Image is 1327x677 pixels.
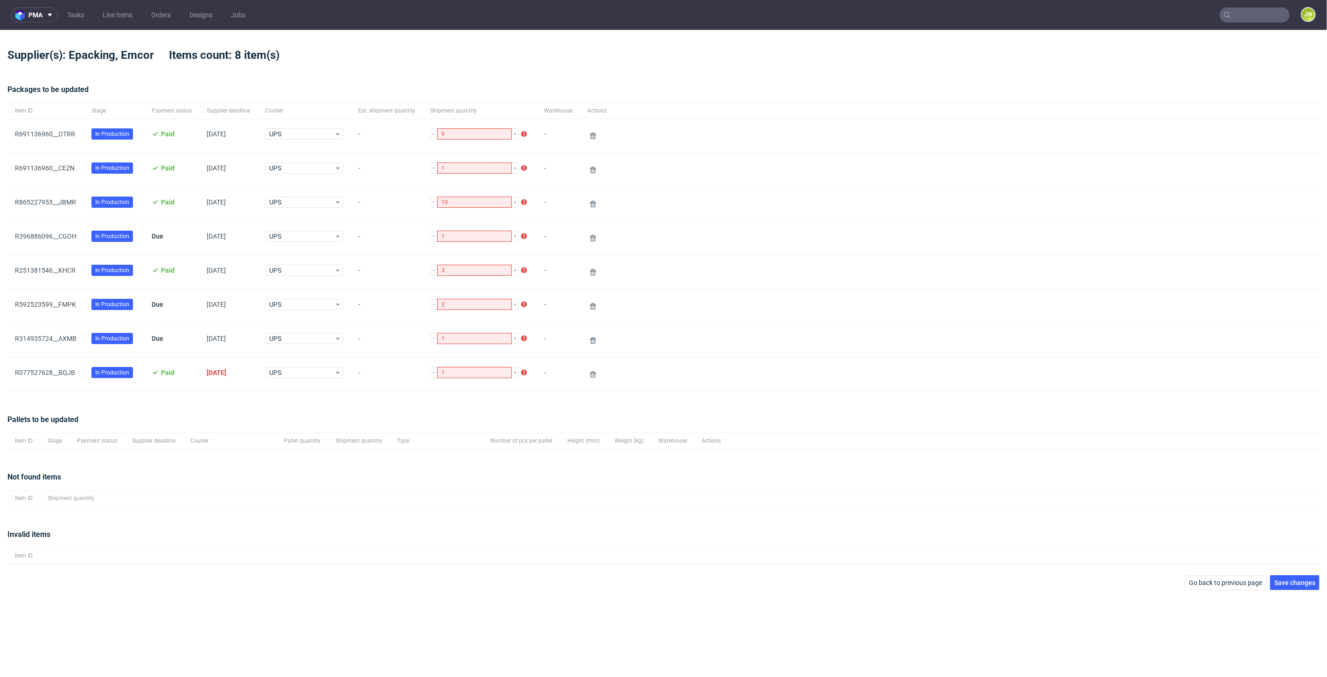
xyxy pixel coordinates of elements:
span: Item ID [15,437,33,445]
span: - [544,164,573,176]
a: R396886096__CGOH [15,233,77,240]
div: Invalid items [7,529,1320,548]
span: Supplier(s): Epacking, Emcor [7,49,169,62]
span: Paid [161,267,175,274]
span: UPS [269,197,335,207]
span: In Production [95,300,129,309]
span: - [358,130,415,141]
a: R592523599__FMPK [15,301,76,308]
span: Due [152,335,163,342]
button: Save changes [1270,575,1320,590]
a: R691136960__OTRR [15,130,75,138]
span: UPS [269,300,335,309]
div: Packages to be updated [7,84,1320,103]
span: Payment status [77,437,117,445]
button: Go back to previous page [1185,575,1266,590]
span: Shipment quantity [48,494,94,502]
span: - [544,130,573,141]
button: pma [11,7,58,22]
span: Height (mm) [567,437,600,445]
a: R865227953__JBMR [15,198,76,206]
span: Due [152,233,163,240]
span: UPS [269,266,335,275]
span: Stage [91,107,137,115]
span: Shipment quantity [430,107,529,115]
span: Warehouse [544,107,573,115]
span: - [358,233,415,244]
span: Type [397,437,475,445]
span: Paid [161,369,175,376]
span: In Production [95,368,129,377]
span: Paid [161,164,175,172]
span: UPS [269,334,335,343]
span: Item ID [15,107,77,115]
span: [DATE] [207,335,226,342]
span: [DATE] [207,130,226,138]
span: In Production [95,334,129,343]
span: Save changes [1274,579,1315,586]
span: Shipment quantity [335,437,382,445]
div: Not found items [7,472,1320,490]
div: Pallets to be updated [7,414,1320,433]
span: [DATE] [207,198,226,206]
span: UPS [269,368,335,377]
span: [DATE] [207,233,226,240]
span: - [544,301,573,312]
span: Actions [587,107,607,115]
span: Item ID [15,552,33,560]
span: Supplier deadline [207,107,250,115]
span: Warehouse [658,437,687,445]
span: [DATE] [207,301,226,308]
a: R314935724__AXMB [15,335,77,342]
span: [DATE] [207,369,226,376]
span: - [358,369,415,380]
span: [DATE] [207,267,226,274]
span: - [544,267,573,278]
span: In Production [95,266,129,275]
span: Pallet quantity [284,437,321,445]
span: Due [152,301,163,308]
a: Line Items [97,7,138,22]
span: UPS [269,163,335,173]
img: logo [15,10,28,21]
figcaption: JW [1302,8,1315,21]
span: Go back to previous page [1189,579,1262,586]
a: R077527628__BQJB [15,369,75,376]
span: - [544,369,573,380]
span: - [358,335,415,346]
span: - [544,335,573,346]
span: UPS [269,129,335,139]
a: Tasks [62,7,90,22]
span: UPS [269,232,335,241]
span: Actions [702,437,721,445]
a: Designs [184,7,218,22]
a: Jobs [225,7,251,22]
span: In Production [95,232,129,240]
span: - [358,164,415,176]
span: Courier [265,107,343,115]
span: pma [28,12,42,18]
span: Weight (kg) [615,437,643,445]
span: Stage [48,437,62,445]
a: R691136960__CEZN [15,164,75,172]
span: - [544,233,573,244]
span: - [358,267,415,278]
span: Est. shipment quantity [358,107,415,115]
span: Payment status [152,107,192,115]
span: Items count: 8 item(s) [169,49,294,62]
span: Paid [161,198,175,206]
span: Paid [161,130,175,138]
span: In Production [95,164,129,172]
a: Orders [146,7,176,22]
span: - [358,301,415,312]
span: Supplier deadline [132,437,175,445]
span: Courier [190,437,269,445]
span: Number of pcs per pallet [490,437,552,445]
span: In Production [95,130,129,138]
span: Item ID [15,494,33,502]
span: In Production [95,198,129,206]
span: - [358,198,415,210]
a: R251381546__KHCR [15,267,76,274]
span: [DATE] [207,164,226,172]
